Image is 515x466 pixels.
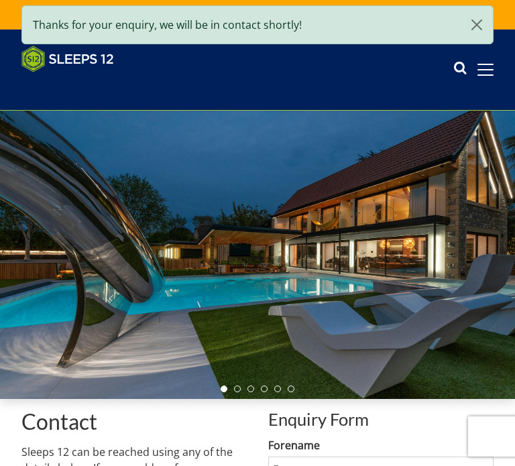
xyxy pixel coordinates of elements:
label: Forename [268,437,494,453]
h2: Enquiry Form [268,410,494,428]
img: Sleeps 12 [21,46,114,72]
iframe: Customer reviews powered by Trustpilot [15,80,156,92]
h1: Contact [21,410,247,433]
div: Thanks for your enquiry, we will be in contact shortly! [21,5,494,44]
